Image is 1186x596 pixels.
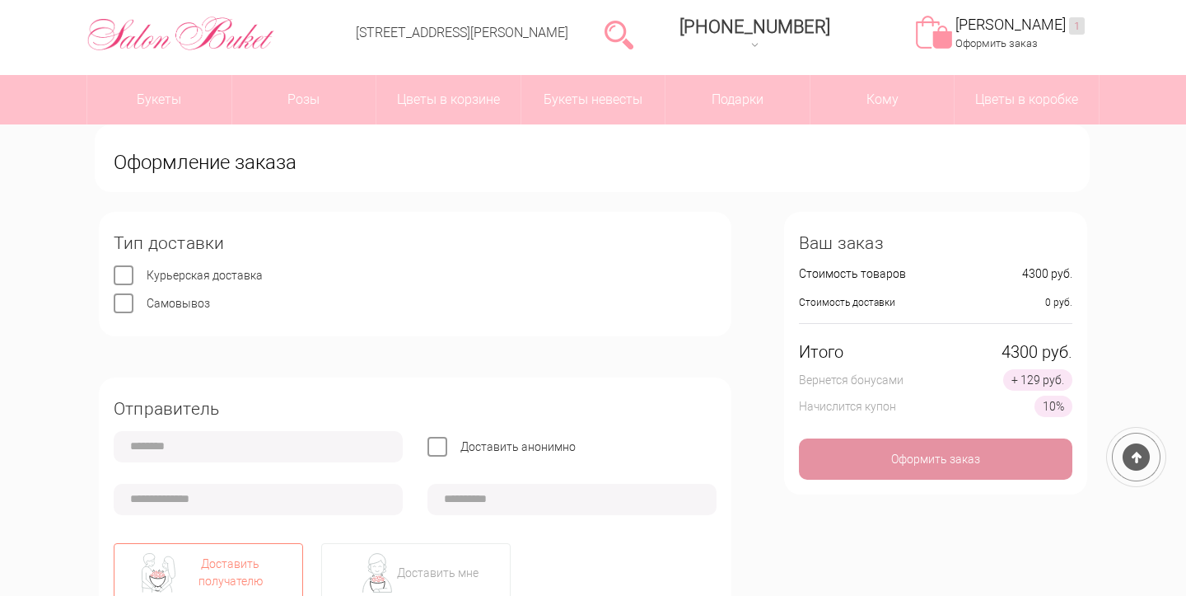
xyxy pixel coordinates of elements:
h1: Оформление заказа [95,124,1090,192]
span: [PHONE_NUMBER] [679,16,830,37]
span: Курьерская доставка [147,269,263,282]
div: 0 руб. [1045,294,1072,312]
div: Стоимость доставки [799,294,895,312]
div: Итого [799,344,843,361]
div: 4300 руб. [1002,344,1072,361]
a: Цветы в корзине [376,75,521,124]
div: Тип доставки [114,235,717,252]
a: Подарки [665,75,810,124]
div: Доставить мне [397,565,479,582]
div: Вернется бонусами [799,372,904,389]
div: Отправитель [114,401,717,418]
div: 4300 руб. [1022,265,1072,283]
a: Розы [232,75,376,124]
a: [PHONE_NUMBER] [670,11,840,58]
div: Ваш заказ [799,235,1072,252]
img: Цветы Нижний Новгород [86,12,275,55]
div: Оформить заказ [799,439,1072,480]
div: + 129 руб. [1003,369,1072,391]
div: Начислится купон [799,398,896,415]
a: Цветы в коробке [955,75,1099,124]
ins: 1 [1069,17,1085,35]
a: Букеты [87,75,231,124]
a: [STREET_ADDRESS][PERSON_NAME] [356,25,568,40]
div: 10% [1034,396,1072,417]
span: Самовывоз [147,297,210,310]
div: Стоимость товаров [799,265,906,283]
span: Доставить анонимно [460,440,576,453]
a: [PERSON_NAME]1 [955,16,1085,35]
a: Букеты невесты [521,75,665,124]
a: Оформить заказ [955,37,1038,49]
div: Доставить получателю [178,556,282,590]
span: Кому [810,75,955,124]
